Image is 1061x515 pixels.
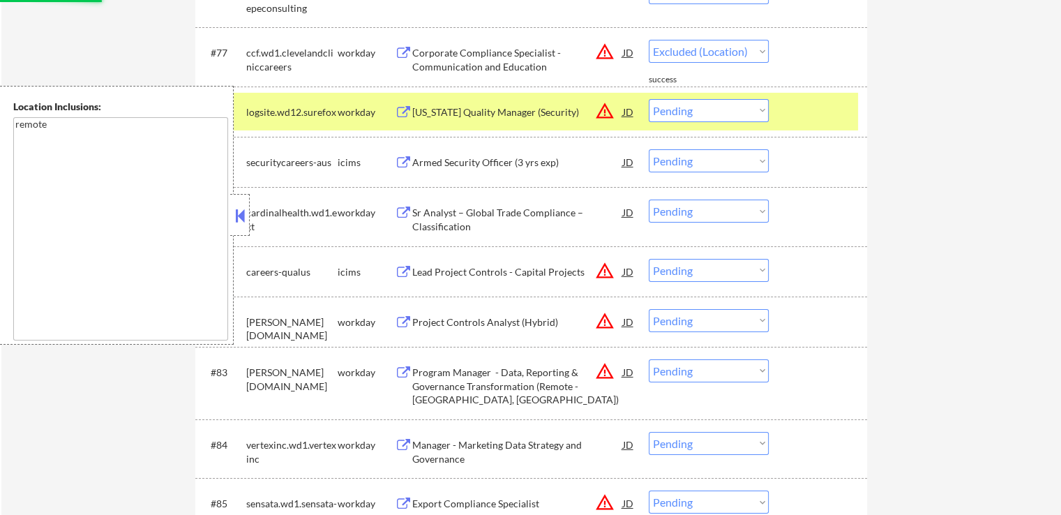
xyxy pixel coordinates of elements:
div: success [649,74,705,86]
div: workday [338,105,395,119]
div: workday [338,315,395,329]
div: careers-qualus [246,265,338,279]
button: warning_amber [595,261,615,281]
div: workday [338,366,395,380]
div: [US_STATE] Quality Manager (Security) [412,105,623,119]
div: [PERSON_NAME][DOMAIN_NAME] [246,315,338,343]
button: warning_amber [595,493,615,512]
div: cardinalhealth.wd1.ext [246,206,338,233]
div: workday [338,438,395,452]
div: Sr Analyst – Global Trade Compliance – Classification [412,206,623,233]
div: Project Controls Analyst (Hybrid) [412,315,623,329]
div: Export Compliance Specialist [412,497,623,511]
div: ccf.wd1.clevelandcliniccareers [246,46,338,73]
div: icims [338,265,395,279]
div: Armed Security Officer (3 yrs exp) [412,156,623,170]
div: icims [338,156,395,170]
div: JD [622,259,635,284]
button: warning_amber [595,42,615,61]
div: JD [622,200,635,225]
div: #83 [211,366,235,380]
div: vertexinc.wd1.vertexinc [246,438,338,465]
div: workday [338,206,395,220]
div: [PERSON_NAME][DOMAIN_NAME] [246,366,338,393]
button: warning_amber [595,361,615,381]
div: JD [622,149,635,174]
button: warning_amber [595,311,615,331]
div: Lead Project Controls - Capital Projects [412,265,623,279]
div: JD [622,359,635,385]
div: JD [622,40,635,65]
button: warning_amber [595,101,615,121]
div: #85 [211,497,235,511]
div: JD [622,309,635,334]
div: logsite.wd12.surefox [246,105,338,119]
div: #84 [211,438,235,452]
div: Manager - Marketing Data Strategy and Governance [412,438,623,465]
div: Location Inclusions: [13,100,228,114]
div: Program Manager - Data, Reporting & Governance Transformation (Remote - [GEOGRAPHIC_DATA], [GEOGR... [412,366,623,407]
div: Corporate Compliance Specialist - Communication and Education [412,46,623,73]
div: workday [338,46,395,60]
div: JD [622,99,635,124]
div: securitycareers-aus [246,156,338,170]
div: workday [338,497,395,511]
div: JD [622,432,635,457]
div: #77 [211,46,235,60]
